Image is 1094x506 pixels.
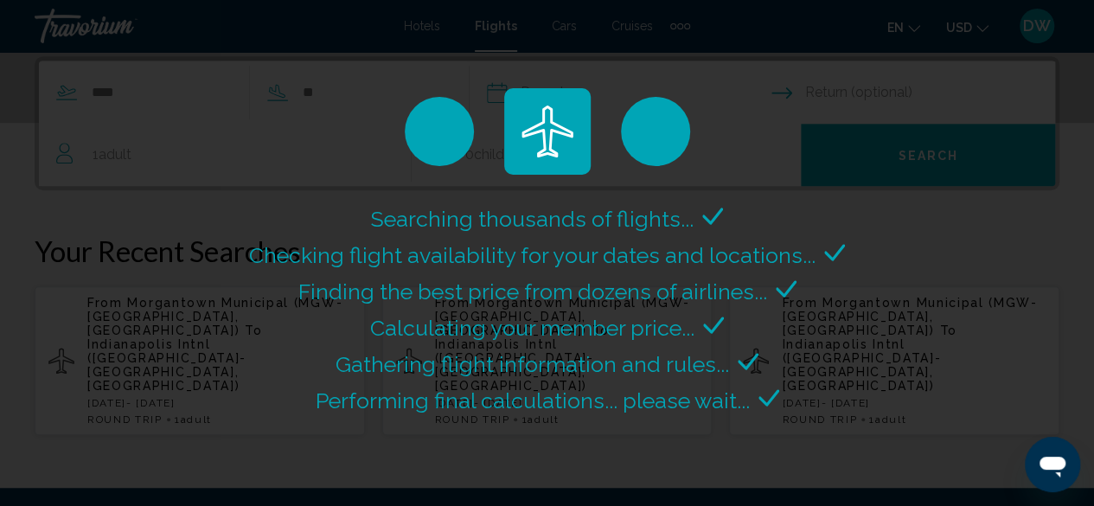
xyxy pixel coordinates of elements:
span: Searching thousands of flights... [371,206,694,232]
iframe: Button to launch messaging window [1025,437,1080,492]
span: Performing final calculations... please wait... [316,388,750,413]
span: Gathering flight information and rules... [336,351,729,377]
span: Checking flight availability for your dates and locations... [249,242,816,268]
span: Finding the best price from dozens of airlines... [298,279,767,304]
span: Calculating your member price... [370,315,694,341]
